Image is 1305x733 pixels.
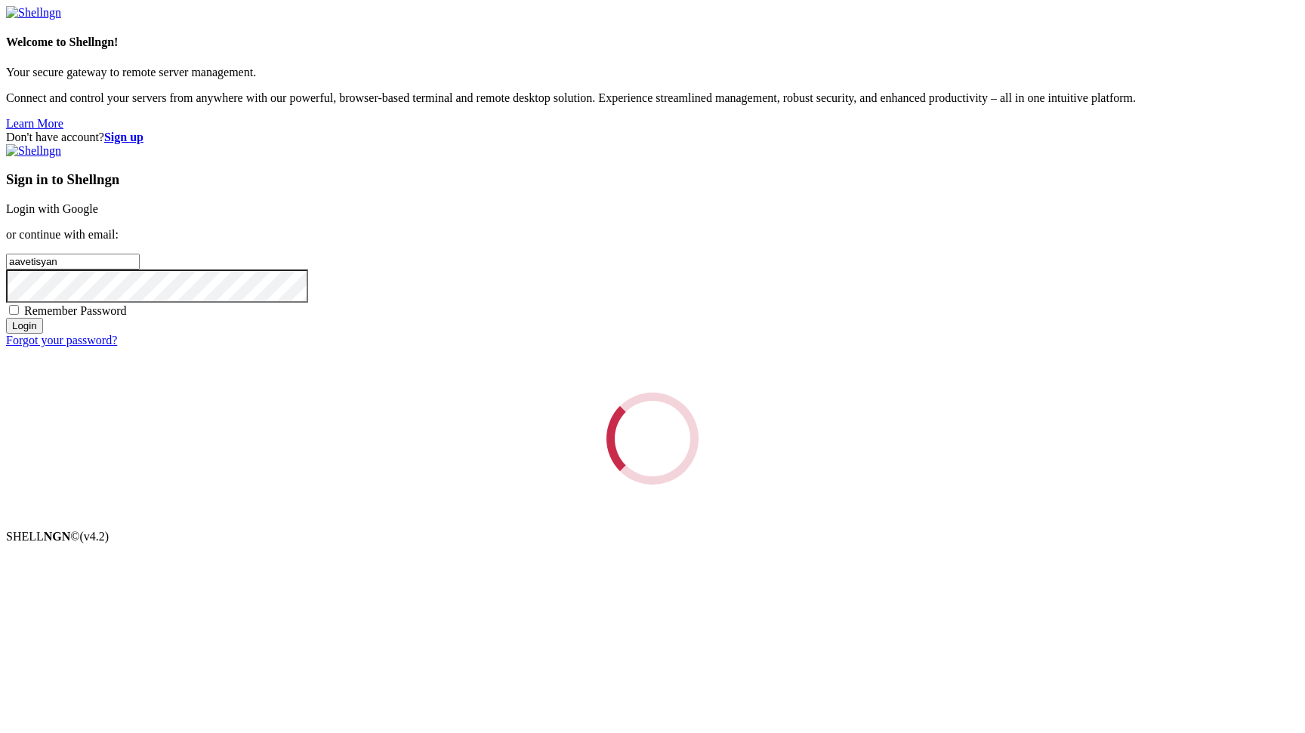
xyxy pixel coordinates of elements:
[6,228,1299,242] p: or continue with email:
[104,131,143,143] a: Sign up
[6,131,1299,144] div: Don't have account?
[6,254,140,269] input: Email address
[6,35,1299,49] h4: Welcome to Shellngn!
[6,144,61,158] img: Shellngn
[80,530,110,543] span: 4.2.0
[44,530,71,543] b: NGN
[6,334,117,346] a: Forgot your password?
[6,171,1299,188] h3: Sign in to Shellngn
[6,318,43,334] input: Login
[6,117,63,130] a: Learn More
[6,66,1299,79] p: Your secure gateway to remote server management.
[6,91,1299,105] p: Connect and control your servers from anywhere with our powerful, browser-based terminal and remo...
[24,304,127,317] span: Remember Password
[591,377,714,500] div: Loading...
[9,305,19,315] input: Remember Password
[6,202,98,215] a: Login with Google
[6,530,109,543] span: SHELL ©
[6,6,61,20] img: Shellngn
